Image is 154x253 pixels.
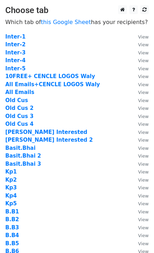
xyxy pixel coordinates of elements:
small: View [138,193,149,199]
a: View [131,41,149,48]
a: View [131,121,149,127]
small: View [138,34,149,40]
a: Basit.Bhai 3 [5,161,41,167]
a: All Emails [5,89,34,95]
small: View [138,66,149,71]
small: View [138,114,149,119]
small: View [138,50,149,55]
a: Kp1 [5,169,17,175]
small: View [138,122,149,127]
small: View [138,74,149,79]
a: View [131,184,149,191]
a: View [131,145,149,151]
a: View [131,105,149,111]
a: View [131,137,149,143]
a: Kp3 [5,184,17,191]
a: View [131,73,149,80]
a: 10FREE+ CENCLE LOGOS Waly [5,73,95,80]
small: View [138,225,149,230]
a: Old Cus 3 [5,113,33,119]
a: View [131,240,149,247]
a: View [131,200,149,207]
a: Kp4 [5,193,17,199]
small: View [138,137,149,143]
a: View [131,216,149,223]
a: Inter-1 [5,34,26,40]
a: View [131,57,149,64]
h3: Choose tab [5,5,149,16]
a: [PERSON_NAME] Interested [5,129,87,135]
a: View [131,113,149,119]
a: View [131,34,149,40]
small: View [138,106,149,111]
small: View [138,42,149,47]
a: Inter-2 [5,41,26,48]
a: Inter-3 [5,49,26,56]
small: View [138,185,149,190]
a: Basit.Bhai [5,145,36,151]
a: Kp5 [5,200,17,207]
small: View [138,241,149,246]
a: View [131,208,149,215]
small: View [138,233,149,238]
a: View [131,177,149,183]
a: View [131,49,149,56]
small: View [138,130,149,135]
small: View [138,153,149,159]
a: this Google Sheet [41,19,91,25]
small: View [138,98,149,103]
a: B.B5 [5,240,19,247]
a: B.B2 [5,216,19,223]
a: View [131,97,149,104]
small: View [138,209,149,214]
a: View [131,129,149,135]
a: [PERSON_NAME] Interested 2 [5,137,93,143]
a: View [131,153,149,159]
a: B.B4 [5,232,19,239]
small: View [138,90,149,95]
a: All Emails+CENCLE LOGOS Waly [5,81,100,88]
a: Kp2 [5,177,17,183]
a: Old Cus 4 [5,121,33,127]
p: Which tab of has your recipients? [5,18,149,26]
small: View [138,217,149,222]
a: Old Cus 2 [5,105,33,111]
small: View [138,201,149,206]
a: Inter-4 [5,57,26,64]
a: B.B1 [5,208,19,215]
a: View [131,224,149,231]
a: B.B3 [5,224,19,231]
a: Old Cus [5,97,28,104]
a: Inter-5 [5,65,26,72]
a: View [131,232,149,239]
a: View [131,193,149,199]
small: View [138,161,149,167]
a: Basit.Bhai 2 [5,153,41,159]
small: View [138,177,149,183]
small: View [138,169,149,175]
